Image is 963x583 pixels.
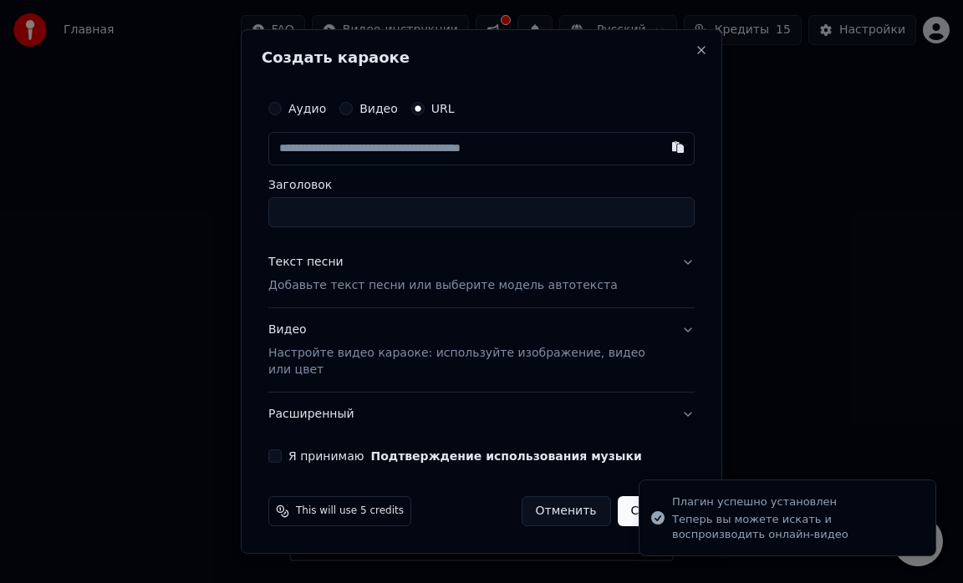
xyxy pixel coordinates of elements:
[268,345,668,378] p: Настройте видео караоке: используйте изображение, видео или цвет
[288,103,326,114] label: Аудио
[268,254,344,271] div: Текст песни
[288,450,642,462] label: Я принимаю
[371,450,642,462] button: Я принимаю
[522,496,611,526] button: Отменить
[268,277,618,294] p: Добавьте текст песни или выберите модель автотекста
[268,322,668,378] div: Видео
[268,241,695,307] button: Текст песниДобавьте текст песни или выберите модель автотекста
[268,393,695,436] button: Расширенный
[268,179,695,190] label: Заголовок
[618,496,695,526] button: Создать
[262,50,701,65] h2: Создать караоке
[296,504,404,518] span: This will use 5 credits
[359,103,398,114] label: Видео
[268,308,695,392] button: ВидеоНастройте видео караоке: используйте изображение, видео или цвет
[431,103,455,114] label: URL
